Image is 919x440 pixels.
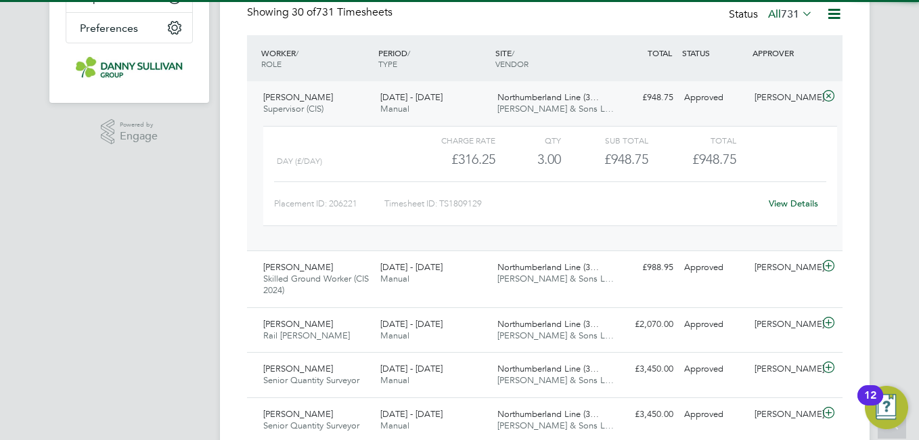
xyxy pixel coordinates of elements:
[380,330,409,341] span: Manual
[679,257,749,279] div: Approved
[378,58,397,69] span: TYPE
[749,87,820,109] div: [PERSON_NAME]
[497,408,599,420] span: Northumberland Line (3…
[274,193,384,215] div: Placement ID: 206221
[263,420,359,431] span: Senior Quantity Surveyor
[781,7,799,21] span: 731
[495,148,561,171] div: 3.00
[296,47,298,58] span: /
[380,103,409,114] span: Manual
[263,374,359,386] span: Senior Quantity Surveyor
[648,132,736,148] div: Total
[497,273,614,284] span: [PERSON_NAME] & Sons L…
[768,7,813,21] label: All
[380,318,443,330] span: [DATE] - [DATE]
[512,47,514,58] span: /
[729,5,815,24] div: Status
[380,408,443,420] span: [DATE] - [DATE]
[608,257,679,279] div: £988.95
[497,330,614,341] span: [PERSON_NAME] & Sons L…
[864,395,876,413] div: 12
[380,261,443,273] span: [DATE] - [DATE]
[263,103,323,114] span: Supervisor (CIS)
[492,41,609,76] div: SITE
[497,261,599,273] span: Northumberland Line (3…
[749,358,820,380] div: [PERSON_NAME]
[407,47,410,58] span: /
[247,5,395,20] div: Showing
[608,87,679,109] div: £948.75
[120,131,158,142] span: Engage
[263,330,350,341] span: Rail [PERSON_NAME]
[495,58,529,69] span: VENDOR
[608,313,679,336] div: £2,070.00
[497,363,599,374] span: Northumberland Line (3…
[497,374,614,386] span: [PERSON_NAME] & Sons L…
[380,273,409,284] span: Manual
[561,132,648,148] div: Sub Total
[495,132,561,148] div: QTY
[277,156,322,166] span: DAY (£/day)
[263,363,333,374] span: [PERSON_NAME]
[101,119,158,145] a: Powered byEngage
[292,5,393,19] span: 731 Timesheets
[608,403,679,426] div: £3,450.00
[749,41,820,65] div: APPROVER
[679,41,749,65] div: STATUS
[380,91,443,103] span: [DATE] - [DATE]
[408,148,495,171] div: £316.25
[497,103,614,114] span: [PERSON_NAME] & Sons L…
[263,91,333,103] span: [PERSON_NAME]
[608,358,679,380] div: £3,450.00
[497,318,599,330] span: Northumberland Line (3…
[261,58,282,69] span: ROLE
[80,22,138,35] span: Preferences
[497,420,614,431] span: [PERSON_NAME] & Sons L…
[380,420,409,431] span: Manual
[263,261,333,273] span: [PERSON_NAME]
[120,119,158,131] span: Powered by
[749,313,820,336] div: [PERSON_NAME]
[66,13,192,43] button: Preferences
[679,313,749,336] div: Approved
[769,198,818,209] a: View Details
[263,273,369,296] span: Skilled Ground Worker (CIS 2024)
[263,408,333,420] span: [PERSON_NAME]
[76,57,183,79] img: dannysullivan-logo-retina.png
[384,193,760,215] div: Timesheet ID: TS1809129
[679,87,749,109] div: Approved
[258,41,375,76] div: WORKER
[497,91,599,103] span: Northumberland Line (3…
[692,151,736,167] span: £948.75
[380,374,409,386] span: Manual
[408,132,495,148] div: Charge rate
[66,57,193,79] a: Go to home page
[865,386,908,429] button: Open Resource Center, 12 new notifications
[679,403,749,426] div: Approved
[749,403,820,426] div: [PERSON_NAME]
[749,257,820,279] div: [PERSON_NAME]
[679,358,749,380] div: Approved
[380,363,443,374] span: [DATE] - [DATE]
[292,5,316,19] span: 30 of
[263,318,333,330] span: [PERSON_NAME]
[648,47,672,58] span: TOTAL
[375,41,492,76] div: PERIOD
[561,148,648,171] div: £948.75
